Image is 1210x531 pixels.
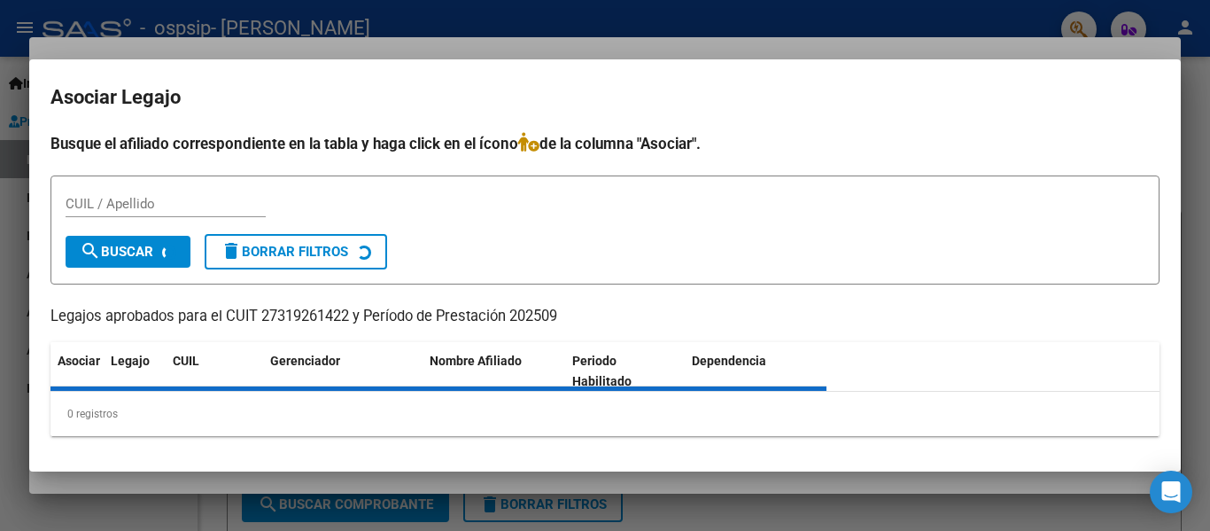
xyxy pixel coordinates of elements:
h4: Busque el afiliado correspondiente en la tabla y haga click en el ícono de la columna "Asociar". [50,132,1160,155]
div: 0 registros [50,392,1160,436]
datatable-header-cell: CUIL [166,342,263,401]
datatable-header-cell: Periodo Habilitado [565,342,685,401]
datatable-header-cell: Nombre Afiliado [423,342,565,401]
button: Buscar [66,236,190,268]
span: Legajo [111,354,150,368]
datatable-header-cell: Dependencia [685,342,827,401]
span: Periodo Habilitado [572,354,632,388]
mat-icon: search [80,240,101,262]
mat-icon: delete [221,240,242,262]
datatable-header-cell: Legajo [104,342,166,401]
button: Borrar Filtros [205,234,387,269]
p: Legajos aprobados para el CUIT 27319261422 y Período de Prestación 202509 [50,306,1160,328]
span: CUIL [173,354,199,368]
h2: Asociar Legajo [50,81,1160,114]
span: Buscar [80,244,153,260]
span: Nombre Afiliado [430,354,522,368]
datatable-header-cell: Gerenciador [263,342,423,401]
datatable-header-cell: Asociar [50,342,104,401]
span: Dependencia [692,354,766,368]
span: Borrar Filtros [221,244,348,260]
span: Asociar [58,354,100,368]
span: Gerenciador [270,354,340,368]
div: Open Intercom Messenger [1150,471,1192,513]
